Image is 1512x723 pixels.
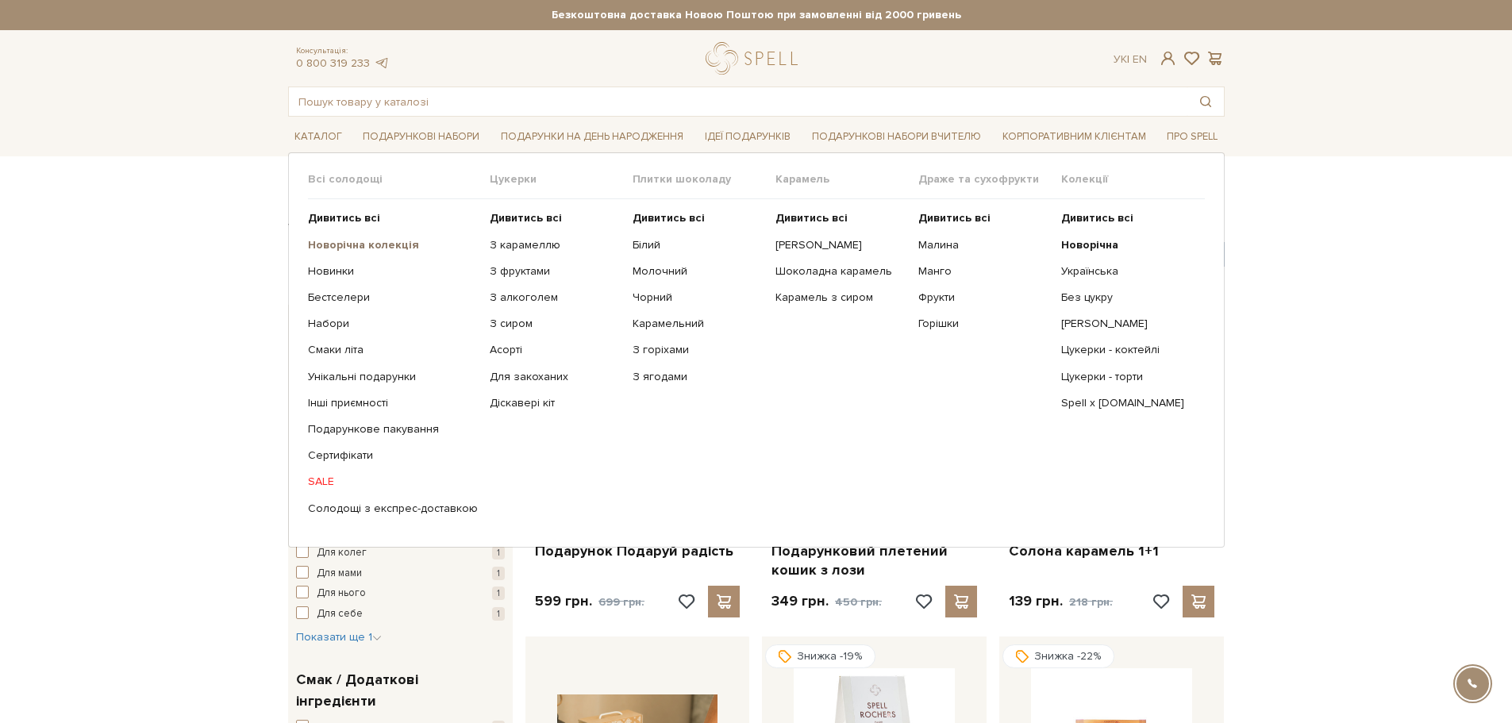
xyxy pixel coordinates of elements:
a: Дивитись всі [633,211,764,225]
a: Подарунки на День народження [494,125,690,149]
a: Солодощі з експрес-доставкою [308,502,478,516]
a: Дивитись всі [490,211,621,225]
a: Молочний [633,264,764,279]
button: Пошук товару у каталозі [1187,87,1224,116]
button: Для нього 1 [296,586,505,602]
div: Каталог [288,152,1225,548]
span: Смак / Додаткові інгредієнти [296,669,501,712]
span: 218 грн. [1069,595,1113,609]
a: Spell x [DOMAIN_NAME] [1061,396,1192,410]
span: Консультація: [296,46,390,56]
a: Карамель з сиром [775,290,906,305]
b: Дивитись всі [918,211,991,225]
strong: Безкоштовна доставка Новою Поштою при замовленні від 2000 гривень [288,8,1225,22]
a: Манго [918,264,1049,279]
a: Карамельний [633,317,764,331]
a: Солона карамель 1+1 [1009,542,1214,560]
a: З фруктами [490,264,621,279]
a: Про Spell [1160,125,1224,149]
a: Цукерки - коктейлі [1061,343,1192,357]
span: Цукерки [490,172,633,187]
button: Для колег 1 [296,545,505,561]
a: Подарункові набори [356,125,486,149]
span: 1 [492,546,505,560]
span: 1 [492,586,505,600]
div: Знижка -19% [765,644,875,668]
a: Подарунковий плетений кошик з лози [771,542,977,579]
a: Інші приємності [308,396,478,410]
a: Бестселери [308,290,478,305]
span: 1 [492,567,505,580]
a: Без цукру [1061,290,1192,305]
a: Дивитись всі [918,211,1049,225]
a: SALE [308,475,478,489]
b: Дивитись всі [633,211,705,225]
a: Діскавері кіт [490,396,621,410]
a: Фрукти [918,290,1049,305]
div: Знижка -22% [1002,644,1114,668]
b: Новорічна колекція [308,238,419,252]
a: З карамеллю [490,238,621,252]
p: 599 грн. [535,592,644,611]
a: Білий [633,238,764,252]
span: | [1127,52,1129,66]
span: Для колег [317,545,367,561]
a: En [1133,52,1147,66]
a: Ідеї подарунків [698,125,797,149]
span: 1 [492,607,505,621]
a: telegram [374,56,390,70]
button: Для себе 1 [296,606,505,622]
span: Плитки шоколаду [633,172,775,187]
span: Для себе [317,606,363,622]
a: [PERSON_NAME] [775,238,906,252]
input: Пошук товару у каталозі [289,87,1187,116]
b: Новорічна [1061,238,1118,252]
a: Асорті [490,343,621,357]
p: 349 грн. [771,592,882,611]
a: Сертифікати [308,448,478,463]
span: Колекції [1061,172,1204,187]
a: Малина [918,238,1049,252]
a: logo [706,42,805,75]
button: Показати ще 1 [296,629,382,645]
a: Подарункові набори Вчителю [806,123,987,150]
a: З ягодами [633,370,764,384]
span: 450 грн. [835,595,882,609]
a: Новинки [308,264,478,279]
a: Подарунок Подаруй радість [535,542,741,560]
a: Дивитись всі [775,211,906,225]
span: Карамель [775,172,918,187]
a: Шоколадна карамель [775,264,906,279]
a: Чорний [633,290,764,305]
b: Дивитись всі [1061,211,1133,225]
a: Для закоханих [490,370,621,384]
a: Новорічна [1061,238,1192,252]
span: Для нього [317,586,366,602]
a: [PERSON_NAME] [1061,317,1192,331]
a: 0 800 319 233 [296,56,370,70]
span: Всі солодощі [308,172,490,187]
a: Каталог [288,125,348,149]
span: 699 грн. [598,595,644,609]
b: Дивитись всі [775,211,848,225]
a: З горіхами [633,343,764,357]
a: Корпоративним клієнтам [996,125,1152,149]
b: Дивитись всі [308,211,380,225]
a: Унікальні подарунки [308,370,478,384]
p: 139 грн. [1009,592,1113,611]
span: Для мами [317,566,362,582]
a: Новорічна колекція [308,238,478,252]
a: Цукерки - торти [1061,370,1192,384]
div: Ук [1114,52,1147,67]
a: Українська [1061,264,1192,279]
a: З сиром [490,317,621,331]
b: Дивитись всі [490,211,562,225]
a: Подарункове пакування [308,422,478,436]
span: Драже та сухофрукти [918,172,1061,187]
span: Показати ще 1 [296,630,382,644]
a: Дивитись всі [1061,211,1192,225]
a: Дивитись всі [308,211,478,225]
a: Набори [308,317,478,331]
a: Смаки літа [308,343,478,357]
a: Горішки [918,317,1049,331]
